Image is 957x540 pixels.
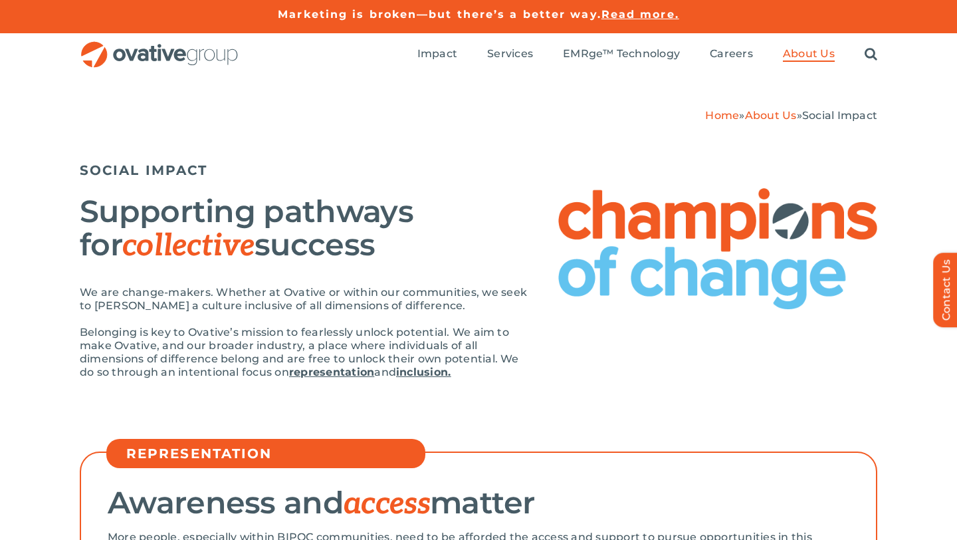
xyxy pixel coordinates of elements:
h5: SOCIAL IMPACT [80,162,877,178]
a: Impact [417,47,457,62]
span: access [344,485,430,523]
a: inclusion. [396,366,451,378]
a: Read more. [601,8,679,21]
a: Home [705,109,739,122]
p: We are change-makers. Whether at Ovative or within our communities, we seek to [PERSON_NAME] a cu... [80,286,532,313]
span: collective [122,227,255,265]
h5: REPRESENTATION [126,446,419,462]
span: Social Impact [802,109,877,122]
a: OG_Full_horizontal_RGB [80,40,239,53]
a: Services [487,47,533,62]
a: Search [865,47,877,62]
a: About Us [745,109,797,122]
img: Social Impact – Champions of Change Logo [558,188,877,309]
span: EMRge™ Technology [563,47,680,61]
nav: Menu [417,33,877,76]
a: Careers [710,47,753,62]
span: Careers [710,47,753,61]
a: Marketing is broken—but there’s a better way. [278,8,601,21]
h2: Supporting pathways for success [80,195,532,263]
span: Impact [417,47,457,61]
a: representation [289,366,374,378]
span: and [374,366,396,378]
a: EMRge™ Technology [563,47,680,62]
span: About Us [783,47,835,61]
a: About Us [783,47,835,62]
h2: Awareness and matter [108,486,849,521]
span: Services [487,47,533,61]
span: » » [705,109,877,122]
p: Belonging is key to Ovative’s mission to fearlessly unlock potential. We aim to make Ovative, and... [80,326,532,379]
